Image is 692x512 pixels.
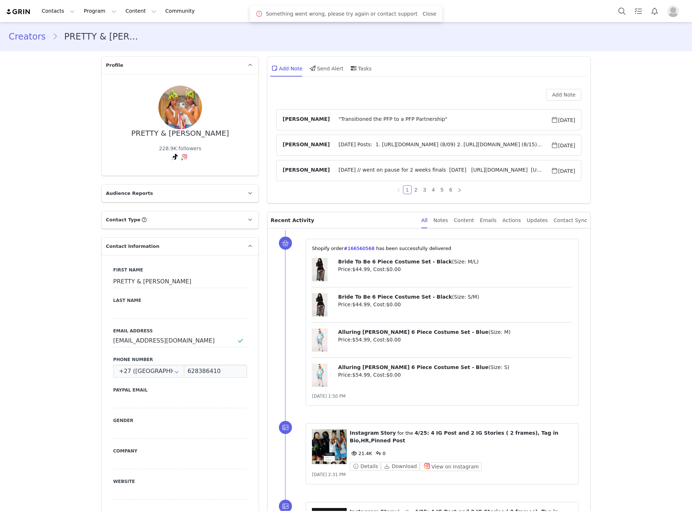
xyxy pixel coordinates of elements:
li: 6 [446,185,455,194]
a: Community [161,3,202,19]
button: Search [614,3,630,19]
p: Recent Activity [271,212,415,228]
div: South Africa [113,365,184,378]
i: icon: left [396,188,401,192]
button: Notifications [647,3,663,19]
p: ( ) [338,293,572,301]
span: 21.4K [350,451,372,456]
p: Price: , Cost: [338,336,572,344]
span: $0.00 [386,302,401,307]
button: Add Note [546,89,581,101]
span: [DATE] 1:50 PM [312,394,346,399]
a: #166560568 [343,246,374,251]
span: $54.99 [352,372,370,378]
a: 6 [447,186,455,194]
img: grin logo [6,8,31,15]
li: 2 [412,185,420,194]
img: 3e01f428-b76d-4ab6-a05a-ae5804b13e30.jpg [158,86,202,129]
p: ( ) [338,328,572,336]
span: $44.99 [352,266,370,272]
p: Price: , Cost: [338,266,572,273]
span: $44.99 [352,302,370,307]
a: View on Instagram [420,464,482,469]
span: [DATE] 2:31 PM [312,472,346,477]
button: Content [121,3,161,19]
div: Add Note [270,60,302,77]
li: Previous Page [394,185,403,194]
button: View on Instagram [420,462,482,471]
button: Contacts [37,3,79,19]
span: "Transitioned the PFP to a PFP Partnership" [330,115,551,124]
li: 3 [420,185,429,194]
a: Creators [9,30,52,43]
div: Content [454,212,474,229]
span: Contact Information [106,243,159,250]
a: Close [423,11,436,17]
a: 4 [429,186,437,194]
button: Details [350,462,381,471]
span: [PERSON_NAME] [283,115,330,124]
label: Phone Number [113,356,247,363]
div: Updates [527,212,548,229]
span: Something went wrong, please try again or contact support [266,10,417,18]
li: 4 [429,185,438,194]
li: 5 [438,185,446,194]
button: Profile [663,5,686,17]
div: PRETTY & [PERSON_NAME] [131,129,229,138]
a: 3 [421,186,429,194]
span: Audience Reports [106,190,153,197]
label: Last Name [113,297,247,304]
span: Alluring [PERSON_NAME] 6 Piece Costume Set - Blue [338,364,488,370]
input: Country [113,365,184,378]
i: icon: right [457,188,462,192]
label: Gender [113,417,247,424]
label: Email Address [113,328,247,334]
div: Emails [480,212,497,229]
label: Paypal Email [113,387,247,393]
span: $54.99 [352,337,370,343]
div: Contact Sync [553,212,587,229]
span: Bride To Be 6 Piece Costume Set - Black [338,294,452,300]
label: Website [113,478,247,485]
label: Company [113,448,247,454]
div: Send Alert [308,60,343,77]
img: instagram.svg [182,154,188,160]
span: [DATE] // went on pause for 2 weeks finals [DATE] [URL][DOMAIN_NAME] [URL][DOMAIN_NAME] [URL][DOM... [330,166,551,175]
span: [DATE] [551,141,575,149]
span: Size: M [490,329,508,335]
span: $0.00 [386,372,401,378]
span: Alluring [PERSON_NAME] 6 Piece Costume Set - Blue [338,329,488,335]
span: ⁨Shopify⁩ order⁨ ⁩ has been successfully delivered [312,246,451,251]
div: All [421,212,428,229]
span: Instagram [350,430,379,436]
input: (XXX) XXX-XXXX [184,365,247,378]
div: Tasks [349,60,372,77]
span: Contact Type [106,216,140,224]
button: Download [381,462,420,471]
label: First Name [113,267,247,273]
span: [DATE] Posts: 1. [URL][DOMAIN_NAME] (8/09) 2. [URL][DOMAIN_NAME] (8/15) 3. [URL][DOMAIN_NAME] (8/... [330,141,551,149]
div: Notes [433,212,448,229]
img: placeholder-profile.jpg [667,5,679,17]
li: Next Page [455,185,464,194]
span: 4/25: 4 IG Post and 2 IG Stories ( 2 frames), Tag in Bio,HR,Pinned Post [350,430,558,443]
p: Price: , Cost: [338,301,572,308]
button: Program [79,3,121,19]
span: [PERSON_NAME] [283,166,330,175]
a: 1 [403,186,411,194]
span: Size: M/L [454,259,477,265]
a: 5 [438,186,446,194]
a: Tasks [630,3,646,19]
p: ( ) [338,364,572,371]
span: [PERSON_NAME] [283,141,330,149]
span: Bride To Be 6 Piece Costume Set - Black [338,259,452,265]
a: 2 [412,186,420,194]
span: [DATE] [551,115,575,124]
p: Price: , Cost: [338,371,572,379]
li: 1 [403,185,412,194]
p: ( ) [338,258,572,266]
span: 0 [374,451,386,456]
span: $0.00 [386,337,401,343]
input: Email Address [113,334,247,347]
